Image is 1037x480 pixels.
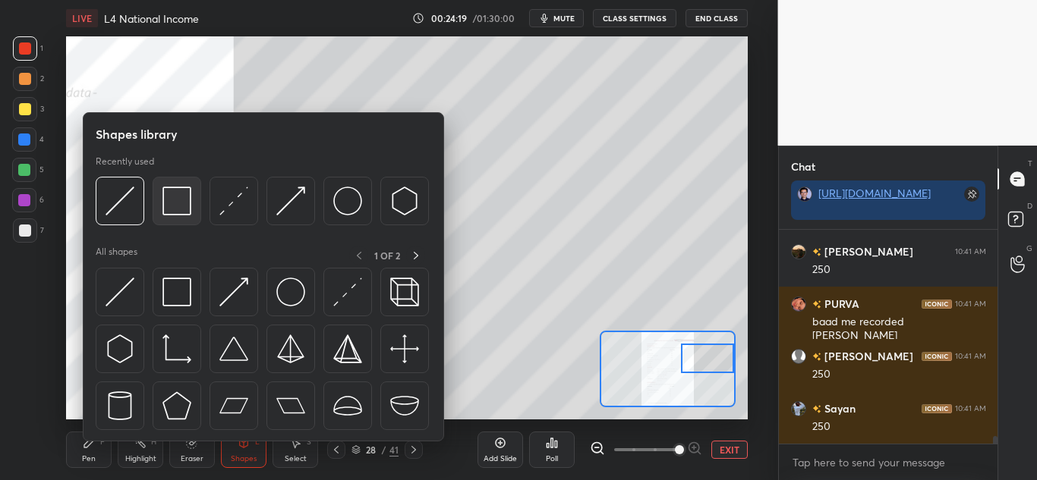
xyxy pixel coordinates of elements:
[100,438,105,446] div: P
[390,334,419,363] img: svg+xml;charset=utf-8,%3Csvg%20xmlns%3D%22http%3A%2F%2Fwww.w3.org%2F2000%2Fsvg%22%20width%3D%2240...
[922,352,952,361] img: iconic-dark.1390631f.png
[66,9,98,27] div: LIVE
[390,187,419,215] img: svg+xml;charset=utf-8,%3Csvg%20xmlns%3D%22http%3A%2F%2Fwww.w3.org%2F2000%2Fsvg%22%20width%3D%2230...
[276,391,305,420] img: svg+xml;charset=utf-8,%3Csvg%20xmlns%3D%22http%3A%2F%2Fwww.w3.org%2F2000%2Fsvg%22%20width%3D%2244...
[106,278,134,306] img: svg+xml;charset=utf-8,%3Csvg%20xmlns%3D%22http%3A%2F%2Fwww.w3.org%2F2000%2Fsvg%22%20width%3D%2230...
[1027,200,1032,212] p: D
[1028,158,1032,169] p: T
[389,443,399,456] div: 41
[13,97,44,121] div: 3
[106,187,134,215] img: svg+xml;charset=utf-8,%3Csvg%20xmlns%3D%22http%3A%2F%2Fwww.w3.org%2F2000%2Fsvg%22%20width%3D%2230...
[812,419,986,435] div: 250
[307,438,311,446] div: S
[546,455,558,463] div: Poll
[276,278,305,306] img: svg+xml;charset=utf-8,%3Csvg%20xmlns%3D%22http%3A%2F%2Fwww.w3.org%2F2000%2Fsvg%22%20width%3D%2236...
[285,455,307,463] div: Select
[922,300,952,309] img: iconic-dark.1390631f.png
[797,187,812,202] img: 5f78e08646bc44f99abb663be3a7d85a.jpg
[812,353,821,361] img: no-rating-badge.077c3623.svg
[255,438,260,446] div: L
[333,334,362,363] img: svg+xml;charset=utf-8,%3Csvg%20xmlns%3D%22http%3A%2F%2Fwww.w3.org%2F2000%2Fsvg%22%20width%3D%2234...
[181,455,203,463] div: Eraser
[106,334,134,363] img: svg+xml;charset=utf-8,%3Csvg%20xmlns%3D%22http%3A%2F%2Fwww.w3.org%2F2000%2Fsvg%22%20width%3D%2230...
[12,158,44,182] div: 5
[791,349,806,364] img: default.png
[711,441,748,459] button: EXIT
[791,401,806,416] img: 943dad87eabb45438cd5204a8cec5925.jpg
[955,300,986,309] div: 10:41 AM
[96,125,178,143] h5: Shapes library
[812,248,821,256] img: no-rating-badge.077c3623.svg
[955,404,986,413] div: 10:41 AM
[104,11,199,26] h4: L4 National Income
[276,334,305,363] img: svg+xml;charset=utf-8,%3Csvg%20xmlns%3D%22http%3A%2F%2Fwww.w3.org%2F2000%2Fsvg%22%20width%3D%2234...
[484,455,517,463] div: Add Slide
[162,334,191,363] img: svg+xml;charset=utf-8,%3Csvg%20xmlns%3D%22http%3A%2F%2Fwww.w3.org%2F2000%2Fsvg%22%20width%3D%2233...
[13,67,44,91] div: 2
[818,186,931,200] a: [URL][DOMAIN_NAME]
[821,296,859,312] h6: PURVA
[374,249,400,262] p: 1 OF 2
[779,230,998,444] div: grid
[812,367,986,382] div: 250
[553,13,575,24] span: mute
[219,334,248,363] img: svg+xml;charset=utf-8,%3Csvg%20xmlns%3D%22http%3A%2F%2Fwww.w3.org%2F2000%2Fsvg%22%20width%3D%2238...
[364,445,379,454] div: 28
[82,455,96,463] div: Pen
[821,348,913,364] h6: [PERSON_NAME]
[922,404,952,413] img: iconic-dark.1390631f.png
[812,405,821,413] img: no-rating-badge.077c3623.svg
[219,187,248,215] img: svg+xml;charset=utf-8,%3Csvg%20xmlns%3D%22http%3A%2F%2Fwww.w3.org%2F2000%2Fsvg%22%20width%3D%2230...
[686,9,748,27] button: End Class
[151,438,156,446] div: H
[13,218,44,243] div: 7
[821,243,913,259] h6: [PERSON_NAME]
[529,9,584,27] button: mute
[162,391,191,420] img: svg+xml;charset=utf-8,%3Csvg%20xmlns%3D%22http%3A%2F%2Fwww.w3.org%2F2000%2Fsvg%22%20width%3D%2234...
[333,278,362,306] img: svg+xml;charset=utf-8,%3Csvg%20xmlns%3D%22http%3A%2F%2Fwww.w3.org%2F2000%2Fsvg%22%20width%3D%2230...
[593,9,676,27] button: CLASS SETTINGS
[390,391,419,420] img: svg+xml;charset=utf-8,%3Csvg%20xmlns%3D%22http%3A%2F%2Fwww.w3.org%2F2000%2Fsvg%22%20width%3D%2238...
[955,352,986,361] div: 10:41 AM
[821,400,856,416] h6: Sayan
[955,247,986,256] div: 10:41 AM
[791,296,806,312] img: 93674a53cbd54b25ad4945d795c22713.jpg
[96,155,154,168] p: Recently used
[812,262,986,278] div: 250
[231,455,257,463] div: Shapes
[276,187,305,215] img: svg+xml;charset=utf-8,%3Csvg%20xmlns%3D%22http%3A%2F%2Fwww.w3.org%2F2000%2Fsvg%22%20width%3D%2230...
[219,278,248,306] img: svg+xml;charset=utf-8,%3Csvg%20xmlns%3D%22http%3A%2F%2Fwww.w3.org%2F2000%2Fsvg%22%20width%3D%2230...
[13,36,43,61] div: 1
[12,127,44,152] div: 4
[219,391,248,420] img: svg+xml;charset=utf-8,%3Csvg%20xmlns%3D%22http%3A%2F%2Fwww.w3.org%2F2000%2Fsvg%22%20width%3D%2244...
[333,391,362,420] img: svg+xml;charset=utf-8,%3Csvg%20xmlns%3D%22http%3A%2F%2Fwww.w3.org%2F2000%2Fsvg%22%20width%3D%2238...
[106,391,134,420] img: svg+xml;charset=utf-8,%3Csvg%20xmlns%3D%22http%3A%2F%2Fwww.w3.org%2F2000%2Fsvg%22%20width%3D%2228...
[812,315,986,344] div: baad me recorded [PERSON_NAME]
[390,278,419,306] img: svg+xml;charset=utf-8,%3Csvg%20xmlns%3D%22http%3A%2F%2Fwww.w3.org%2F2000%2Fsvg%22%20width%3D%2235...
[162,278,191,306] img: svg+xml;charset=utf-8,%3Csvg%20xmlns%3D%22http%3A%2F%2Fwww.w3.org%2F2000%2Fsvg%22%20width%3D%2234...
[812,300,821,309] img: no-rating-badge.077c3623.svg
[791,244,806,259] img: 73d917518c9248fa9b7c27d85bd7e3e5.jpg
[125,455,156,463] div: Highlight
[1026,243,1032,254] p: G
[12,188,44,212] div: 6
[779,146,827,187] p: Chat
[382,445,386,454] div: /
[96,246,137,265] p: All shapes
[333,187,362,215] img: svg+xml;charset=utf-8,%3Csvg%20xmlns%3D%22http%3A%2F%2Fwww.w3.org%2F2000%2Fsvg%22%20width%3D%2236...
[162,187,191,215] img: svg+xml;charset=utf-8,%3Csvg%20xmlns%3D%22http%3A%2F%2Fwww.w3.org%2F2000%2Fsvg%22%20width%3D%2234...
